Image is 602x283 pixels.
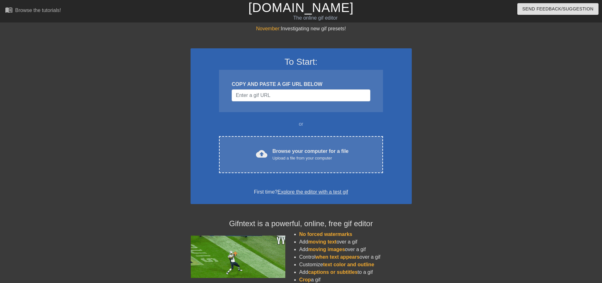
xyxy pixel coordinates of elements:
span: Crop [299,277,311,282]
img: football_small.gif [191,236,285,278]
span: moving text [308,239,337,244]
div: Upload a file from your computer [272,155,349,161]
a: Explore the editor with a test gif [277,189,348,195]
li: Add to a gif [299,268,412,276]
li: Add over a gif [299,246,412,253]
span: text color and outline [323,262,374,267]
input: Username [232,89,370,101]
h3: To Start: [199,57,404,67]
span: cloud_upload [256,148,267,160]
span: No forced watermarks [299,232,352,237]
a: [DOMAIN_NAME] [248,1,354,15]
span: Send Feedback/Suggestion [522,5,593,13]
div: Browse your computer for a file [272,148,349,161]
div: Browse the tutorials! [15,8,61,13]
li: Customize [299,261,412,268]
a: Browse the tutorials! [5,6,61,16]
span: when text appears [315,254,360,260]
li: Add over a gif [299,238,412,246]
span: menu_book [5,6,13,14]
div: First time? [199,188,404,196]
li: Control over a gif [299,253,412,261]
span: November: [256,26,281,31]
span: moving images [308,247,345,252]
h4: Gifntext is a powerful, online, free gif editor [191,219,412,228]
span: captions or subtitles [308,269,357,275]
div: The online gif editor [204,14,427,22]
div: COPY AND PASTE A GIF URL BELOW [232,81,370,88]
div: or [207,120,395,128]
button: Send Feedback/Suggestion [517,3,599,15]
div: Investigating new gif presets! [191,25,412,33]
